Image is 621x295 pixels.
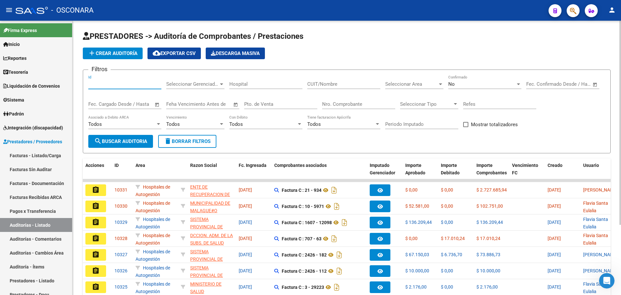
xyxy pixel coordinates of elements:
[3,27,37,34] span: Firma Express
[10,196,88,203] div: De nada, ¡Que tenga un lindo dia!
[80,177,119,183] div: Muchas gracias!!
[3,96,24,104] span: Sistema
[471,121,518,128] span: Mostrar totalizadores
[190,217,223,237] span: SISTEMA PROVINCIAL DE SALUD
[136,249,170,262] span: Hospitales de Autogestión
[335,266,343,276] i: Descargar documento
[92,251,100,258] mat-icon: assignment
[405,252,429,257] span: $ 67.150,03
[282,204,324,209] strong: Factura C : 10 - 5971
[476,268,500,273] span: $ 10.000,00
[282,252,327,257] strong: Factura C : 2426 - 182
[282,285,324,290] strong: Factura C : 3 - 29223
[5,173,124,192] div: Iara dice…
[83,158,112,187] datatable-header-cell: Acciones
[88,135,153,148] button: Buscar Auditoria
[94,137,102,145] mat-icon: search
[5,35,124,73] div: Fin dice…
[405,284,427,290] span: $ 2.176,00
[583,281,608,294] span: Flavia Santa Eulalia
[548,203,561,209] span: [DATE]
[405,220,432,225] span: $ 136.209,44
[239,220,252,225] span: [DATE]
[10,120,61,125] a: [URL][DOMAIN_NAME]
[548,252,561,257] span: [DATE]
[583,217,608,229] span: Flavia Santa Eulalia
[332,282,341,292] i: Descargar documento
[190,264,234,278] div: - 30691822849
[512,163,538,175] span: Vencimiento FC
[5,192,124,221] div: Soporte dice…
[92,267,100,275] mat-icon: assignment
[114,268,127,273] span: 10326
[31,7,99,17] p: El equipo también puede ayudar
[583,201,608,213] span: Flavia Santa Eulalia
[476,203,503,209] span: $ 102.751,00
[232,101,240,108] button: Open calendar
[153,49,160,57] mat-icon: cloud_download
[583,233,608,246] span: Flavia Santa Eulalia
[206,48,265,59] button: Descarga Masiva
[92,218,100,226] mat-icon: assignment
[239,252,252,257] span: [DATE]
[239,203,252,209] span: [DATE]
[3,110,24,117] span: Padrón
[190,201,230,213] span: MUNICIPALIDAD DE MALAGUE#O
[3,82,60,90] span: Liquidación de Convenios
[190,248,234,262] div: - 30691822849
[37,75,101,81] div: joined the conversation
[367,158,403,187] datatable-header-cell: Imputado Gerenciador
[476,236,500,241] span: $ 17.010,24
[3,124,63,131] span: Integración (discapacidad)
[111,209,121,220] button: Enviar un mensaje…
[164,138,211,144] span: Borrar Filtros
[239,284,252,290] span: [DATE]
[272,158,367,187] datatable-header-cell: Comprobantes asociados
[441,268,453,273] span: $ 0,00
[239,268,252,273] span: [DATE]
[136,184,170,197] span: Hospitales de Autogestión
[114,203,127,209] span: 10330
[190,184,233,234] span: ENTE DE RECUPERACION DE FONDOS PARA EL FORTALECIMIENTO DEL SISTEMA DE SALUD DE MENDOZA (REFORSAL)...
[229,121,243,127] span: Todos
[94,138,147,144] span: Buscar Auditoria
[583,163,599,168] span: Usuario
[88,101,114,107] input: Fecha inicio
[545,158,581,187] datatable-header-cell: Creado
[274,163,327,168] span: Comprobantes asociados
[88,121,102,127] span: Todos
[307,121,321,127] span: Todos
[476,284,498,290] span: $ 2.176,00
[476,187,507,192] span: $ 2.727.685,94
[85,163,104,168] span: Acciones
[5,198,124,209] textarea: Escribe un mensaje...
[583,187,618,192] span: [PERSON_NAME]
[190,183,234,197] div: - 30718615700
[147,48,201,59] button: Exportar CSV
[3,55,27,62] span: Reportes
[5,74,124,89] div: Soporte dice…
[206,48,265,59] app-download-masive: Descarga masiva de comprobantes (adjuntos)
[154,101,161,108] button: Open calendar
[548,268,561,273] span: [DATE]
[405,268,429,273] span: $ 10.000,00
[101,4,114,16] button: Inicio
[211,50,260,56] span: Descarga Masiva
[114,187,127,192] span: 10331
[190,200,234,213] div: - 30637237159
[10,39,101,64] div: [PERSON_NAME] ¡Gracias por tu paciencia! Estamos revisando tu mensaje y te responderemos en unos ...
[581,158,616,187] datatable-header-cell: Usuario
[37,76,55,80] b: Soporte
[526,81,552,87] input: Fecha inicio
[92,202,100,210] mat-icon: assignment
[10,212,15,217] button: Adjuntar un archivo
[51,3,93,17] span: - OSCONARA
[5,35,106,68] div: [PERSON_NAME] ¡Gracias por tu paciencia! Estamos revisando tu mensaje y te responderemos en unos ...
[441,236,465,241] span: $ 17.010,24
[335,250,343,260] i: Descargar documento
[548,220,561,225] span: [DATE]
[239,163,267,168] span: Fc. Ingresada
[136,217,170,229] span: Hospitales de Autogestión
[88,65,111,74] h3: Filtros
[441,220,453,225] span: $ 0,00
